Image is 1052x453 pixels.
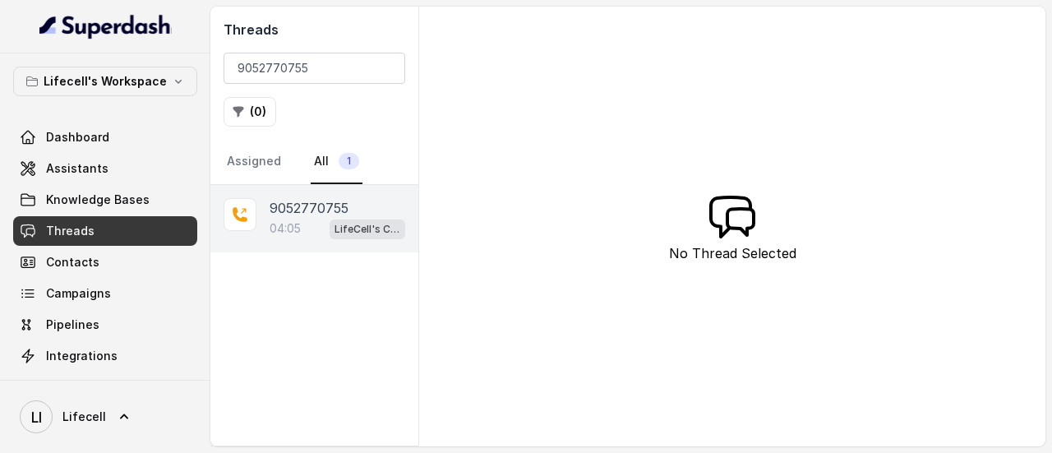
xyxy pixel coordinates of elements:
[46,129,109,146] span: Dashboard
[224,97,276,127] button: (0)
[13,394,197,440] a: Lifecell
[270,198,348,218] p: 9052770755
[13,154,197,183] a: Assistants
[13,310,197,340] a: Pipelines
[44,72,167,91] p: Lifecell's Workspace
[46,223,95,239] span: Threads
[39,13,172,39] img: light.svg
[13,341,197,371] a: Integrations
[339,153,359,169] span: 1
[46,348,118,364] span: Integrations
[224,20,405,39] h2: Threads
[13,122,197,152] a: Dashboard
[13,279,197,308] a: Campaigns
[13,67,197,96] button: Lifecell's Workspace
[224,53,405,84] input: Search by Call ID or Phone Number
[46,285,111,302] span: Campaigns
[13,372,197,402] a: API Settings
[224,140,284,184] a: Assigned
[46,160,108,177] span: Assistants
[311,140,362,184] a: All1
[62,409,106,425] span: Lifecell
[224,140,405,184] nav: Tabs
[46,317,99,333] span: Pipelines
[13,216,197,246] a: Threads
[13,247,197,277] a: Contacts
[669,243,796,263] p: No Thread Selected
[46,192,150,208] span: Knowledge Bases
[270,220,301,237] p: 04:05
[46,379,118,395] span: API Settings
[335,221,400,238] p: LifeCell's Call Assistant
[13,185,197,215] a: Knowledge Bases
[31,409,42,426] text: LI
[46,254,99,270] span: Contacts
